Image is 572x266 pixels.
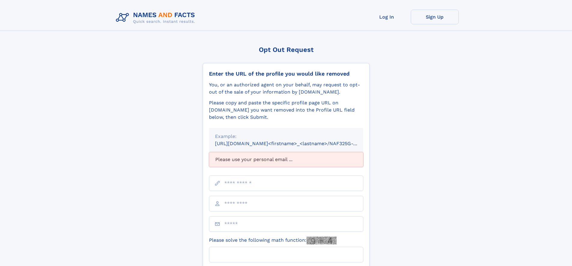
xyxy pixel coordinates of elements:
div: Please use your personal email ... [209,152,363,167]
label: Please solve the following math function: [209,237,337,244]
div: Opt Out Request [203,46,370,53]
div: Example: [215,133,357,140]
div: Please copy and paste the specific profile page URL on [DOMAIN_NAME] you want removed into the Pr... [209,99,363,121]
div: You, or an authorized agent on your behalf, may request to opt-out of the sale of your informatio... [209,81,363,96]
div: Enter the URL of the profile you would like removed [209,70,363,77]
a: Log In [363,10,411,24]
a: Sign Up [411,10,459,24]
small: [URL][DOMAIN_NAME]<firstname>_<lastname>/NAF325G-xxxxxxxx [215,141,375,146]
img: Logo Names and Facts [113,10,200,26]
